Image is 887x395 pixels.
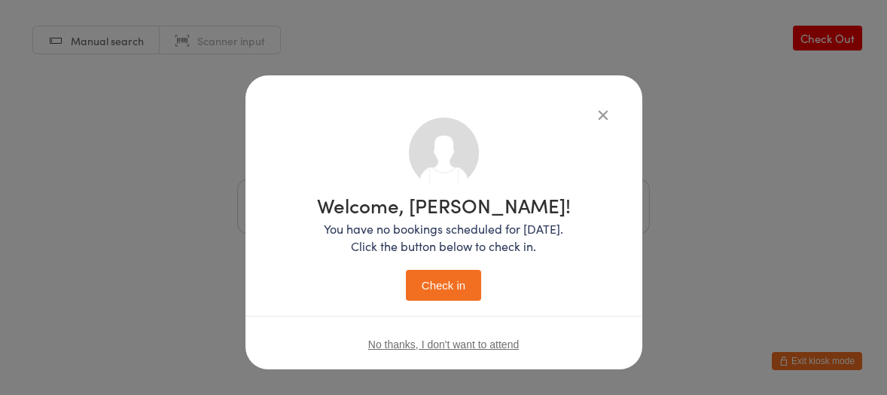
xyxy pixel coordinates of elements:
img: no_photo.png [409,118,479,188]
button: No thanks, I don't want to attend [368,338,519,351]
p: You have no bookings scheduled for [DATE]. Click the button below to check in. [317,220,571,255]
h1: Welcome, [PERSON_NAME]! [317,195,571,215]
button: Check in [406,270,481,301]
